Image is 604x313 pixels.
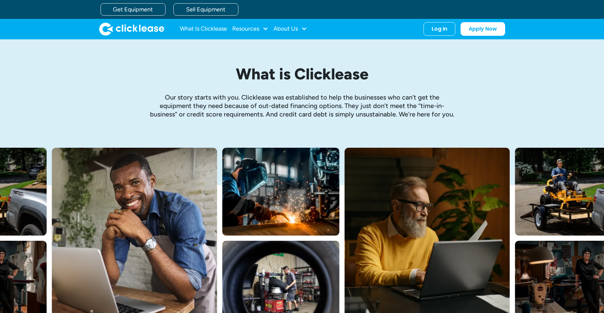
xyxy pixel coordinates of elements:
a: Apply Now [461,22,505,36]
img: A welder in a large mask working on a large pipe [222,148,339,236]
a: Sell Equipment [173,3,238,16]
h1: What is Clicklease [149,65,455,83]
div: Log In [432,26,447,32]
div: Resources [232,22,268,35]
img: Clicklease logo [99,22,164,35]
a: Get Equipment [101,3,166,16]
a: home [99,22,164,35]
p: Our story starts with you. Clicklease was established to help the businesses who can’t get the eq... [149,93,455,118]
div: About Us [274,22,307,35]
a: What Is Clicklease [180,22,227,35]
